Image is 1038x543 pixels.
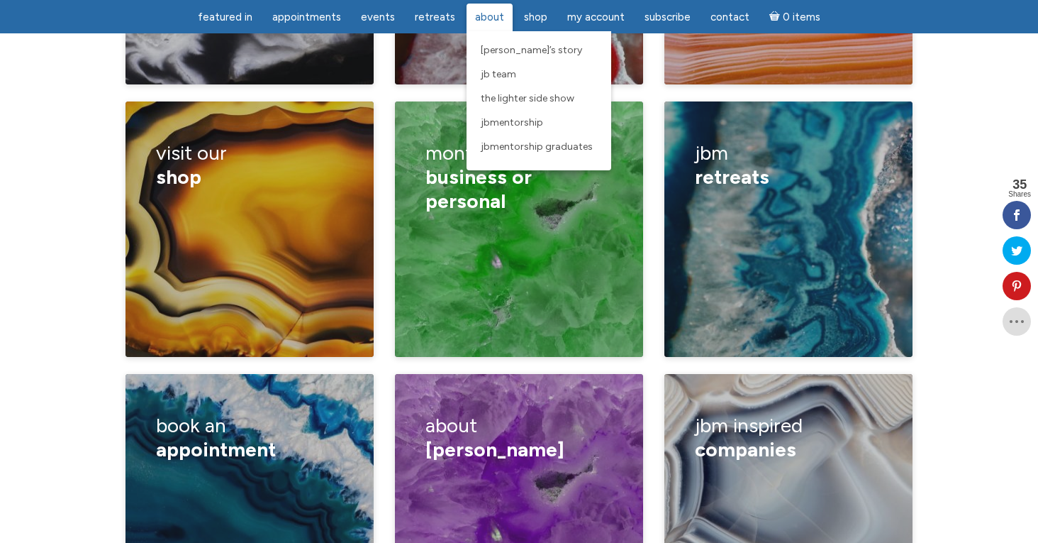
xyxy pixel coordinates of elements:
[559,4,633,31] a: My Account
[567,11,625,23] span: My Account
[156,437,276,461] span: appointment
[644,11,691,23] span: Subscribe
[695,404,883,471] h3: jbm inspired
[156,404,344,471] h3: book an
[769,11,783,23] i: Cart
[481,141,593,153] span: JBMentorship Graduates
[481,116,543,128] span: JBMentorship
[702,4,758,31] a: Contact
[474,135,604,159] a: JBMentorship Graduates
[264,4,350,31] a: Appointments
[695,437,796,461] span: Companies
[415,11,455,23] span: Retreats
[425,437,564,461] span: [PERSON_NAME]
[695,131,883,199] h3: JBM
[783,12,820,23] span: 0 items
[425,131,613,223] h3: monthly sessions
[481,92,574,104] span: The Lighter Side Show
[406,4,464,31] a: Retreats
[198,11,252,23] span: featured in
[474,38,604,62] a: [PERSON_NAME]’s Story
[474,62,604,87] a: JB Team
[515,4,556,31] a: Shop
[361,11,395,23] span: Events
[475,11,504,23] span: About
[1008,191,1031,198] span: Shares
[467,4,513,31] a: About
[156,131,344,199] h3: visit our
[710,11,749,23] span: Contact
[272,11,341,23] span: Appointments
[474,111,604,135] a: JBMentorship
[761,2,829,31] a: Cart0 items
[1008,178,1031,191] span: 35
[695,165,769,189] span: retreats
[425,165,532,213] span: business or personal
[481,44,582,56] span: [PERSON_NAME]’s Story
[352,4,403,31] a: Events
[481,68,516,80] span: JB Team
[636,4,699,31] a: Subscribe
[524,11,547,23] span: Shop
[425,404,613,471] h3: about
[474,87,604,111] a: The Lighter Side Show
[189,4,261,31] a: featured in
[156,165,201,189] span: shop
